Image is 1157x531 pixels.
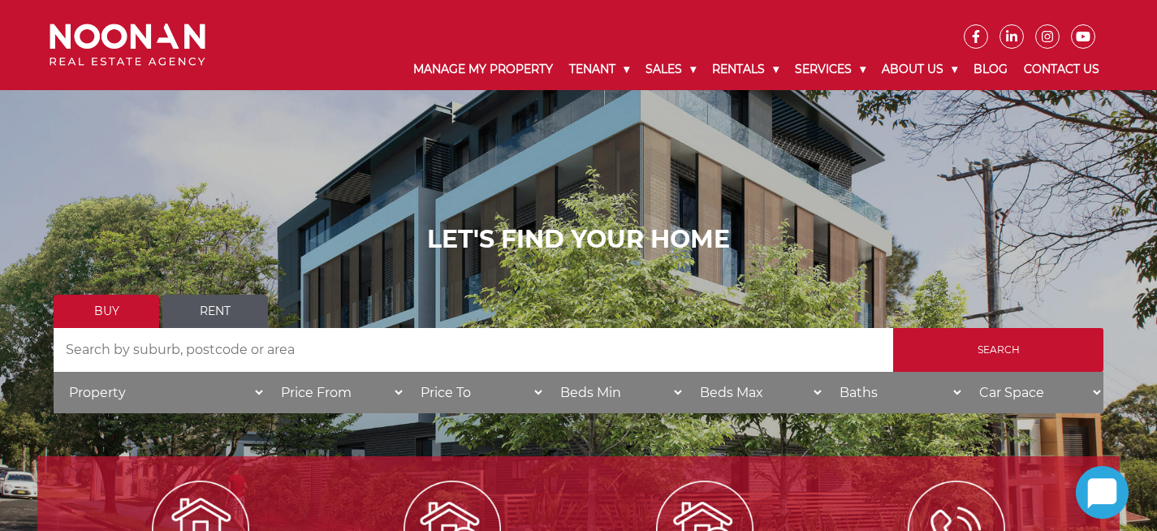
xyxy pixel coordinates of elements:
a: Rentals [704,49,787,90]
a: Rent [162,295,268,328]
a: Blog [965,49,1016,90]
a: About Us [874,49,965,90]
a: Buy [54,295,159,328]
a: Contact Us [1016,49,1107,90]
h1: LET'S FIND YOUR HOME [54,225,1103,254]
input: Search [893,328,1103,372]
input: Search by suburb, postcode or area [54,328,893,372]
img: Noonan Real Estate Agency [50,24,205,67]
a: Tenant [561,49,637,90]
a: Sales [637,49,704,90]
a: Services [787,49,874,90]
a: Manage My Property [405,49,561,90]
